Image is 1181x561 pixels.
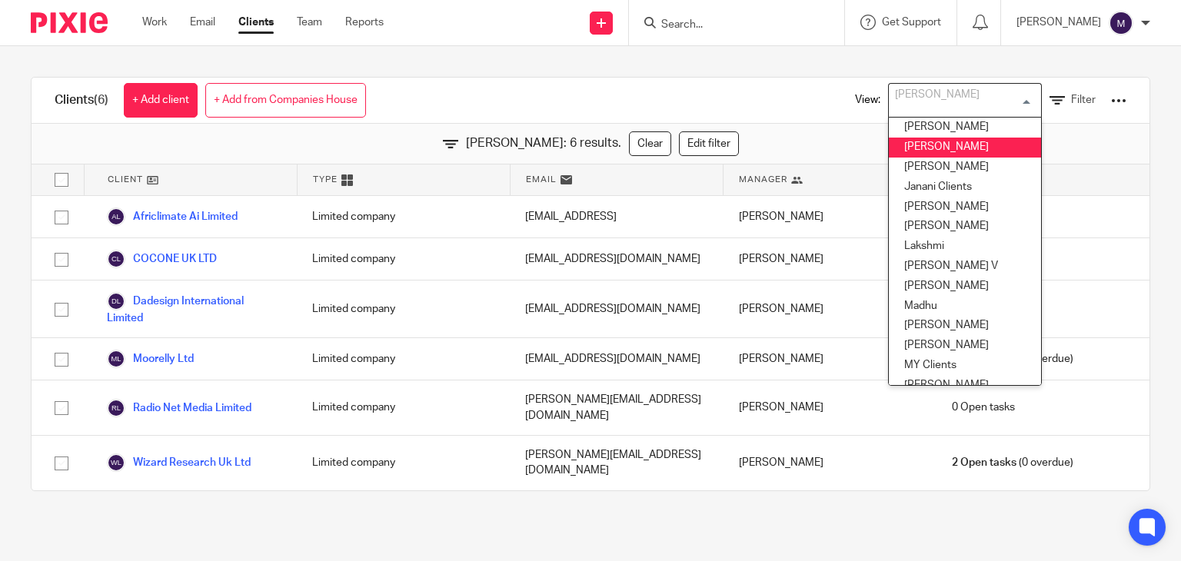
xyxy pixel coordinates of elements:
[679,131,739,156] a: Edit filter
[107,207,125,226] img: svg%3E
[739,173,787,186] span: Manager
[190,15,215,30] a: Email
[724,338,936,380] div: [PERSON_NAME]
[1071,95,1096,105] span: Filter
[889,376,1041,396] li: [PERSON_NAME]
[107,292,281,326] a: Dadesign International Limited
[107,453,251,472] a: Wizard Research Uk Ltd
[889,297,1041,317] li: Madhu
[660,18,798,32] input: Search
[107,453,125,472] img: svg%3E
[107,350,194,368] a: Moorelly Ltd
[345,15,384,30] a: Reports
[94,94,108,106] span: (6)
[107,399,125,417] img: svg%3E
[510,196,723,237] div: [EMAIL_ADDRESS]
[889,257,1041,277] li: [PERSON_NAME] V
[889,198,1041,217] li: [PERSON_NAME]
[889,217,1041,237] li: [PERSON_NAME]
[107,292,125,310] img: svg%3E
[888,83,1042,118] div: Search for option
[724,380,936,435] div: [PERSON_NAME]
[1016,15,1101,30] p: [PERSON_NAME]
[882,17,941,28] span: Get Support
[107,207,238,226] a: Africlimate Ai Limited
[510,238,723,280] div: [EMAIL_ADDRESS][DOMAIN_NAME]
[889,316,1041,336] li: [PERSON_NAME]
[889,118,1041,138] li: [PERSON_NAME]
[107,250,217,268] a: COCONE UK LTD
[107,350,125,368] img: svg%3E
[31,12,108,33] img: Pixie
[1109,11,1133,35] img: svg%3E
[526,173,557,186] span: Email
[107,250,125,268] img: svg%3E
[510,436,723,490] div: [PERSON_NAME][EMAIL_ADDRESS][DOMAIN_NAME]
[297,238,510,280] div: Limited company
[889,158,1041,178] li: [PERSON_NAME]
[889,178,1041,198] li: Janani Clients
[952,400,1015,415] span: 0 Open tasks
[297,196,510,237] div: Limited company
[108,173,143,186] span: Client
[889,356,1041,376] li: MY Clients
[297,15,322,30] a: Team
[724,280,936,337] div: [PERSON_NAME]
[55,92,108,108] h1: Clients
[297,338,510,380] div: Limited company
[952,455,1016,470] span: 2 Open tasks
[724,436,936,490] div: [PERSON_NAME]
[205,83,366,118] a: + Add from Companies House
[510,280,723,337] div: [EMAIL_ADDRESS][DOMAIN_NAME]
[890,87,1033,114] input: Search for option
[889,138,1041,158] li: [PERSON_NAME]
[107,399,251,417] a: Radio Net Media Limited
[889,237,1041,257] li: Lakshmi
[724,238,936,280] div: [PERSON_NAME]
[510,338,723,380] div: [EMAIL_ADDRESS][DOMAIN_NAME]
[297,380,510,435] div: Limited company
[47,165,76,194] input: Select all
[466,134,621,152] span: [PERSON_NAME]: 6 results.
[889,277,1041,297] li: [PERSON_NAME]
[952,455,1073,470] span: (0 overdue)
[238,15,274,30] a: Clients
[124,83,198,118] a: + Add client
[510,380,723,435] div: [PERSON_NAME][EMAIL_ADDRESS][DOMAIN_NAME]
[629,131,671,156] a: Clear
[313,173,338,186] span: Type
[297,280,510,337] div: Limited company
[724,196,936,237] div: [PERSON_NAME]
[142,15,167,30] a: Work
[832,78,1126,123] div: View:
[297,436,510,490] div: Limited company
[889,336,1041,356] li: [PERSON_NAME]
